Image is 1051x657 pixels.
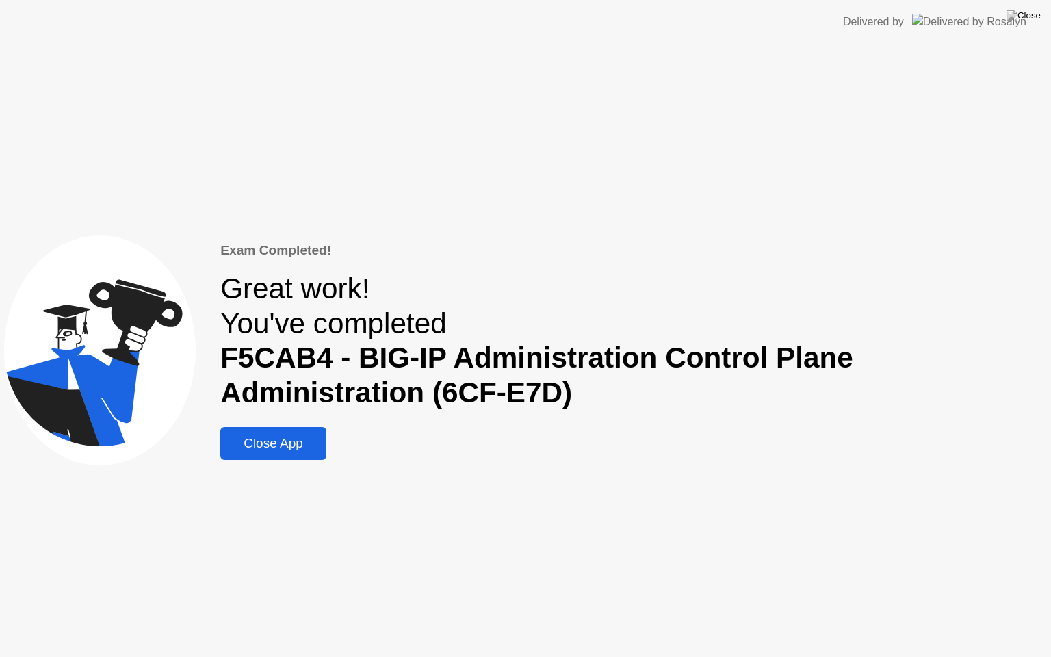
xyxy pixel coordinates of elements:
[220,272,1047,411] div: Great work! You've completed
[912,14,1026,29] img: Delivered by Rosalyn
[220,427,326,460] button: Close App
[843,14,904,30] div: Delivered by
[220,342,853,409] b: F5CAB4 - BIG-IP Administration Control Plane Administration (6CF-E7D)
[220,241,1047,261] div: Exam Completed!
[224,436,322,451] div: Close App
[1007,10,1041,21] img: Close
